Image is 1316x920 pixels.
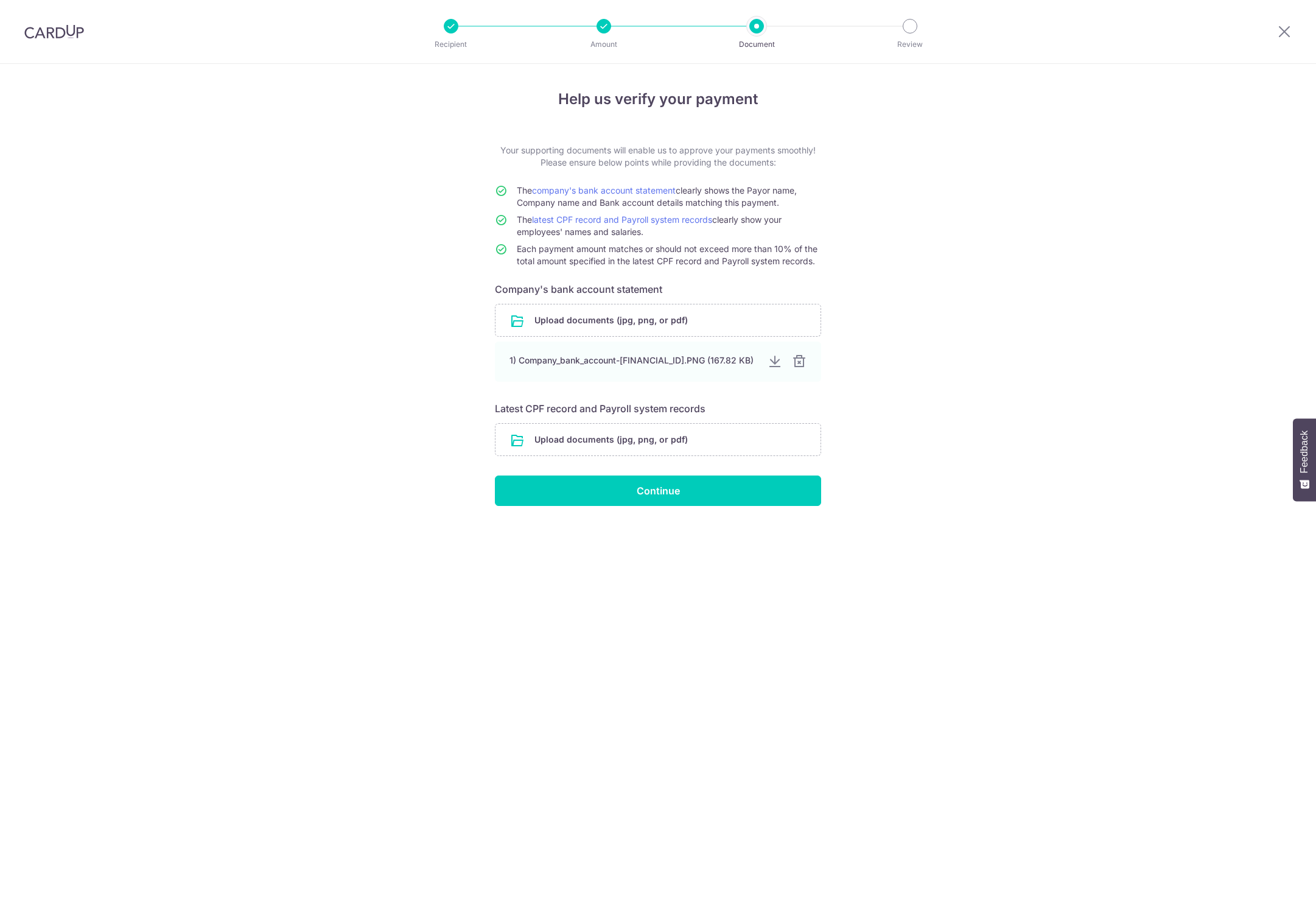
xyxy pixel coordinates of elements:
[1299,430,1310,473] span: Feedback
[517,244,817,266] span: Each payment amount matches or should not exceed more than 10% of the total amount specified in t...
[532,185,676,195] a: company's bank account statement
[495,88,821,110] h4: Help us verify your payment
[517,214,782,237] span: The clearly show your employees' names and salaries.
[406,38,496,51] p: Recipient
[495,401,821,416] h6: Latest CPF record and Payroll system records
[24,24,84,39] img: CardUp
[495,144,821,169] p: Your supporting documents will enable us to approve your payments smoothly! Please ensure below p...
[559,38,649,51] p: Amount
[1293,418,1316,501] button: Feedback - Show survey
[495,476,821,506] input: Continue
[712,38,802,51] p: Document
[495,282,821,297] h6: Company's bank account statement
[865,38,955,51] p: Review
[1237,883,1304,914] iframe: Opens a widget where you can find more information
[495,423,821,456] div: Upload documents (jpg, png, or pdf)
[532,214,712,225] a: latest CPF record and Payroll system records
[509,354,758,367] div: 1) Company_bank_account-[FINANCIAL_ID].PNG (167.82 KB)
[495,304,821,337] div: Upload documents (jpg, png, or pdf)
[517,185,797,208] span: The clearly shows the Payor name, Company name and Bank account details matching this payment.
